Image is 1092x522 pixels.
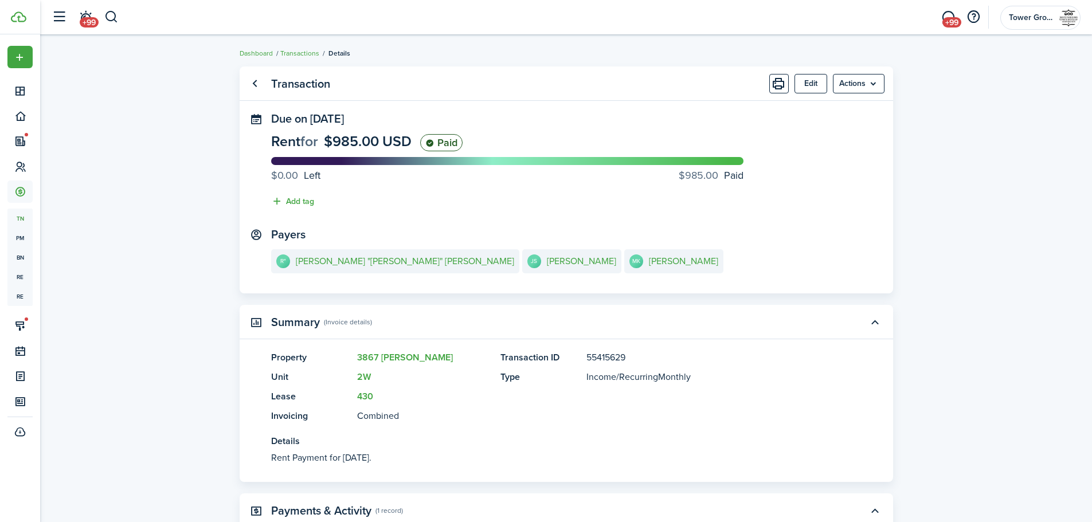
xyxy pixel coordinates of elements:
[7,286,33,306] a: re
[964,7,983,27] button: Open resource center
[271,409,351,423] panel-main-title: Invoicing
[271,370,351,384] panel-main-title: Unit
[1009,14,1055,22] span: Tower Grove Community Development Corporation
[357,409,489,423] panel-main-description: Combined
[271,168,320,183] progress-caption-label: Left
[271,131,300,152] span: Rent
[629,254,643,268] avatar-text: MK
[324,317,372,327] panel-main-subtitle: (Invoice details)
[937,3,959,32] a: Messaging
[271,434,827,448] panel-main-title: Details
[7,228,33,248] a: pm
[619,370,691,383] span: Recurring Monthly
[375,505,403,516] panel-main-subtitle: (1 record)
[11,11,26,22] img: TenantCloud
[328,48,350,58] span: Details
[942,17,961,28] span: +99
[300,131,318,152] span: for
[7,248,33,267] a: bn
[104,7,119,27] button: Search
[679,168,718,183] progress-caption-label-value: $985.00
[500,370,581,384] panel-main-title: Type
[75,3,96,32] a: Notifications
[271,351,351,364] panel-main-title: Property
[296,256,514,266] e-details-info-title: [PERSON_NAME] "[PERSON_NAME]" [PERSON_NAME]
[280,48,319,58] a: Transactions
[527,254,541,268] avatar-text: JS
[649,256,718,266] e-details-info-title: [PERSON_NAME]
[357,370,371,383] a: 2W
[271,110,344,127] span: Due on [DATE]
[865,501,884,520] button: Toggle accordion
[271,195,314,208] button: Add tag
[833,74,884,93] button: Open menu
[276,254,290,268] avatar-text: R"
[833,74,884,93] menu-btn: Actions
[1059,9,1078,27] img: Tower Grove Community Development Corporation
[547,256,616,266] e-details-info-title: [PERSON_NAME]
[500,351,581,364] panel-main-title: Transaction ID
[679,168,743,183] progress-caption-label: Paid
[420,134,463,151] status: Paid
[7,267,33,286] a: re
[586,351,827,364] panel-main-description: 55415629
[240,351,893,482] panel-main-body: Toggle accordion
[586,370,827,384] panel-main-description: /
[48,6,70,28] button: Open sidebar
[769,74,789,93] button: Print
[865,312,884,332] button: Toggle accordion
[271,77,330,91] panel-main-title: Transaction
[624,249,723,273] a: MK[PERSON_NAME]
[357,351,453,364] a: 3867 [PERSON_NAME]
[7,46,33,68] button: Open menu
[271,390,351,403] panel-main-title: Lease
[271,249,519,273] a: R"[PERSON_NAME] "[PERSON_NAME]" [PERSON_NAME]
[357,390,373,403] a: 430
[7,209,33,228] a: tn
[245,74,265,93] a: Go back
[794,74,827,93] button: Edit
[271,504,371,517] panel-main-title: Payments & Activity
[324,131,412,152] span: $985.00 USD
[271,451,827,465] panel-main-description: Rent Payment for [DATE].
[586,370,616,383] span: Income
[522,249,621,273] a: JS[PERSON_NAME]
[80,17,99,28] span: +99
[271,316,320,329] panel-main-title: Summary
[271,228,306,241] panel-main-title: Payers
[271,168,298,183] progress-caption-label-value: $0.00
[240,48,273,58] a: Dashboard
